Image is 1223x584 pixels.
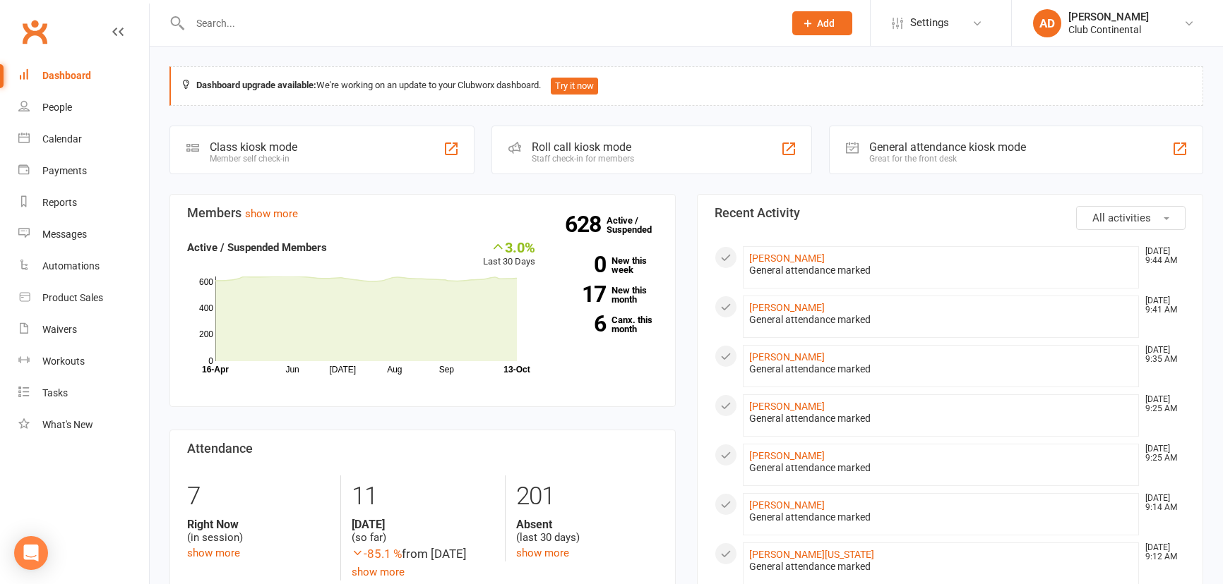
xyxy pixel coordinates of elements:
div: General attendance marked [749,264,1133,276]
a: show more [245,207,298,220]
div: Reports [42,197,77,208]
a: [PERSON_NAME] [749,499,825,511]
a: [PERSON_NAME] [749,351,825,363]
a: People [18,92,149,123]
span: -85.1 % [352,547,402,561]
div: 7 [187,475,330,518]
div: AD [1033,9,1061,37]
time: [DATE] 9:14 AM [1138,494,1185,512]
div: Payments [42,165,87,176]
a: Clubworx [17,14,52,49]
div: Messages [42,229,87,240]
a: Calendar [18,123,149,155]
a: [PERSON_NAME] [749,253,825,264]
div: Class kiosk mode [210,140,297,154]
time: [DATE] 9:35 AM [1138,346,1185,364]
div: General attendance marked [749,561,1133,573]
input: Search... [186,13,774,33]
div: Calendar [42,133,82,145]
strong: Active / Suspended Members [187,241,327,254]
div: Automations [42,260,100,272]
div: (last 30 days) [516,518,658,545]
span: Add [817,18,835,29]
a: [PERSON_NAME] [749,302,825,313]
div: General attendance marked [749,314,1133,326]
div: 11 [352,475,494,518]
h3: Attendance [187,442,658,456]
button: Add [792,11,852,35]
div: Open Intercom Messenger [14,536,48,570]
div: General attendance marked [749,511,1133,523]
span: All activities [1092,212,1151,224]
div: What's New [42,419,93,430]
h3: Recent Activity [715,206,1186,220]
a: 628Active / Suspended [607,205,669,245]
a: Product Sales [18,282,149,314]
div: General attendance kiosk mode [869,140,1026,154]
time: [DATE] 9:44 AM [1138,247,1185,265]
strong: 6 [556,313,606,334]
strong: Right Now [187,518,330,531]
time: [DATE] 9:41 AM [1138,296,1185,315]
time: [DATE] 9:25 AM [1138,444,1185,463]
div: [PERSON_NAME] [1068,11,1149,23]
div: (in session) [187,518,330,545]
div: Tasks [42,387,68,399]
a: Reports [18,187,149,219]
time: [DATE] 9:25 AM [1138,395,1185,413]
a: show more [516,547,569,559]
a: Waivers [18,314,149,346]
div: General attendance marked [749,413,1133,425]
strong: 628 [565,214,607,235]
div: Roll call kiosk mode [532,140,634,154]
a: Dashboard [18,60,149,92]
div: Staff check-in for members [532,154,634,164]
a: Tasks [18,377,149,409]
a: [PERSON_NAME] [749,401,825,412]
strong: [DATE] [352,518,494,531]
button: Try it now [551,78,598,95]
a: [PERSON_NAME][US_STATE] [749,549,874,560]
div: Waivers [42,324,77,335]
div: (so far) [352,518,494,545]
a: Messages [18,219,149,250]
div: 3.0% [483,239,535,255]
a: What's New [18,409,149,441]
div: from [DATE] [352,545,494,564]
span: Settings [910,7,949,39]
div: We're working on an update to your Clubworx dashboard. [169,66,1203,106]
strong: Absent [516,518,658,531]
a: 17New this month [556,286,658,304]
a: show more [187,547,240,559]
div: Club Continental [1068,23,1149,36]
strong: Dashboard upgrade available: [196,80,316,90]
div: Dashboard [42,70,91,81]
h3: Members [187,206,658,220]
div: Great for the front desk [869,154,1026,164]
time: [DATE] 9:12 AM [1138,543,1185,561]
a: Payments [18,155,149,187]
a: Workouts [18,346,149,377]
div: Product Sales [42,292,103,303]
div: Last 30 Days [483,239,535,269]
strong: 17 [556,284,606,305]
div: People [42,102,72,113]
div: Member self check-in [210,154,297,164]
div: General attendance marked [749,462,1133,474]
div: Workouts [42,355,85,367]
a: Automations [18,250,149,282]
a: [PERSON_NAME] [749,450,825,461]
button: All activities [1076,206,1186,230]
div: General attendance marked [749,363,1133,375]
strong: 0 [556,254,606,275]
a: 6Canx. this month [556,315,658,334]
div: 201 [516,475,658,518]
a: show more [352,566,405,578]
a: 0New this week [556,256,658,274]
